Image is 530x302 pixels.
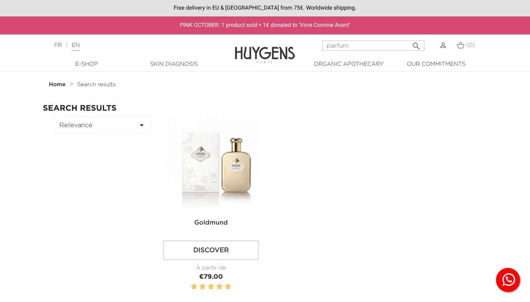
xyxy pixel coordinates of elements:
[194,220,228,226] a: Goldmund
[235,34,295,65] img: Huygens
[72,43,80,51] a: EN
[309,60,389,69] a: Organic Apothecary
[165,116,261,212] img: Goldmund
[55,116,151,134] button: Relevance
[225,282,231,292] label: 5
[466,43,475,48] span: (0)
[54,43,62,48] a: FR
[49,81,67,88] a: Home
[163,240,259,260] a: Discover
[134,60,214,69] a: Skin Diagnosis
[43,104,487,113] h2: Search results
[322,41,424,51] input: Search
[199,282,206,292] label: 2
[412,39,421,49] i: 
[46,60,126,69] a: E-Shop
[191,282,197,292] label: 1
[49,82,66,87] strong: Home
[396,60,476,69] a: Our commitments
[77,81,116,88] a: Search results
[409,38,424,49] button: 
[77,82,116,87] span: Search results
[163,264,259,272] div: À partir de
[137,120,147,130] i: 
[208,282,214,292] label: 3
[199,274,223,280] span: €79.00
[50,41,215,50] div: |
[216,282,223,292] label: 4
